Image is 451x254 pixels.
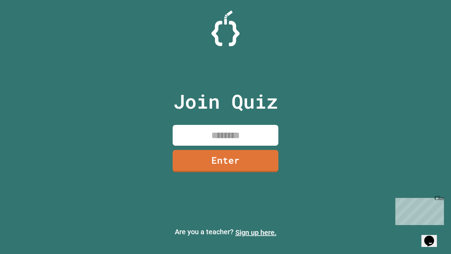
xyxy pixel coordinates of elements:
iframe: chat widget [393,195,444,225]
img: Logo.svg [211,11,240,46]
a: Enter [173,150,278,172]
p: Are you a teacher? [6,226,445,238]
p: Join Quiz [173,87,278,116]
a: Sign up here. [235,228,277,237]
div: Chat with us now!Close [3,3,49,45]
iframe: chat widget [421,226,444,247]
